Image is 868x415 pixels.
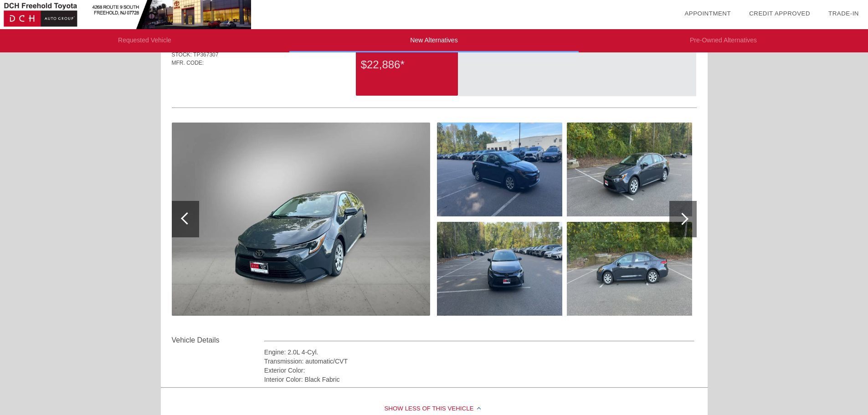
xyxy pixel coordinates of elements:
[172,81,697,95] div: Quoted on [DATE] 6:27:15 PM
[567,222,692,316] img: e7150b4133b6569521dee585102f1c46x.jpg
[579,29,868,52] li: Pre-Owned Alternatives
[172,335,264,346] div: Vehicle Details
[264,348,695,357] div: Engine: 2.0L 4-Cyl.
[437,123,562,216] img: 423667c25344d993ecdb8f83f8246c62x.jpg
[264,375,695,384] div: Interior Color: Black Fabric
[172,123,430,316] img: 467c33eedcc85175f23c074fe046e414x.jpg
[289,29,579,52] li: New Alternatives
[684,10,731,17] a: Appointment
[172,60,204,66] span: MFR. CODE:
[361,53,453,77] div: $22,886*
[567,123,692,216] img: c404b414d19550c06916e8954dd5d0c2x.jpg
[264,357,695,366] div: Transmission: automatic/CVT
[264,366,695,375] div: Exterior Color:
[749,10,810,17] a: Credit Approved
[437,222,562,316] img: 8ec577b7247e60441fbac0c08ffd2750x.jpg
[828,10,859,17] a: Trade-In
